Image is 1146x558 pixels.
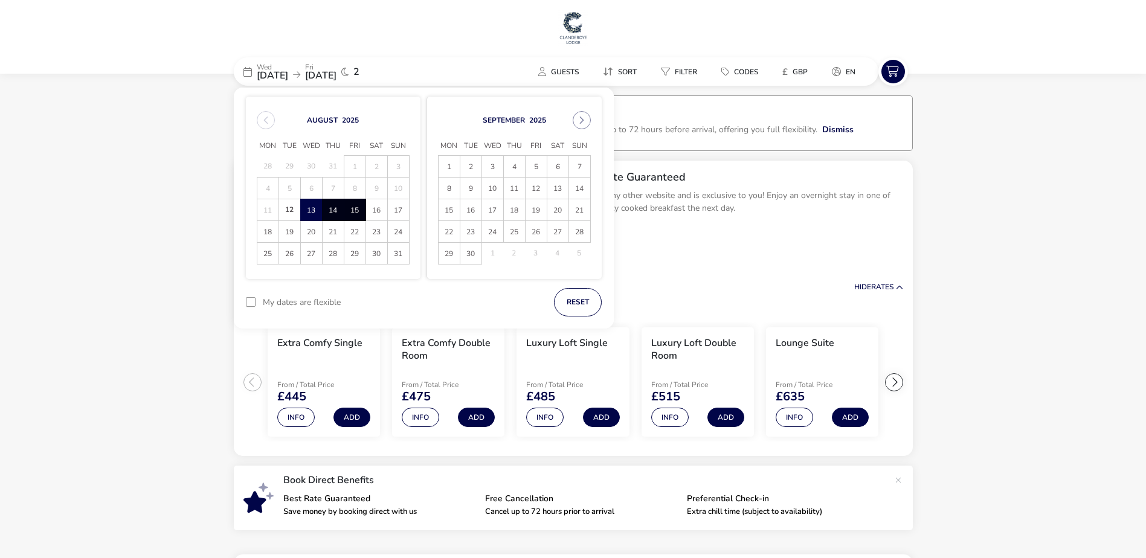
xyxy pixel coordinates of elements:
[333,408,370,427] button: Add
[526,156,546,178] span: 5
[504,222,524,243] span: 25
[573,111,591,129] button: Next Month
[526,200,546,221] span: 19
[300,243,322,265] td: 27
[365,137,387,155] span: Sat
[525,243,547,265] td: 3
[846,67,855,77] span: en
[322,243,344,265] td: 28
[300,199,322,221] td: 13
[529,63,593,80] naf-pibe-menu-bar-item: Guests
[300,178,322,199] td: 6
[481,178,503,199] td: 10
[460,178,481,199] td: 9
[461,156,481,178] span: 2
[365,156,387,178] td: 2
[278,221,300,243] td: 19
[460,199,481,221] td: 16
[460,137,481,155] span: Tue
[344,137,365,155] span: Fri
[345,200,365,221] span: 15
[365,243,387,265] td: 30
[461,243,481,265] span: 30
[651,408,689,427] button: Info
[547,243,568,265] td: 4
[503,137,525,155] span: Thu
[263,298,341,307] label: My dates are flexible
[568,137,590,155] span: Sun
[246,97,602,279] div: Choose Date
[402,391,431,403] span: £475
[322,156,344,178] td: 31
[618,67,637,77] span: Sort
[387,178,409,199] td: 10
[278,156,300,178] td: 29
[323,222,343,243] span: 21
[526,178,546,199] span: 12
[548,156,568,178] span: 6
[353,67,359,77] span: 2
[439,178,459,199] span: 8
[651,63,712,80] naf-pibe-menu-bar-item: Filter
[782,66,788,78] i: £
[548,222,568,243] span: 27
[257,69,288,82] span: [DATE]
[481,156,503,178] td: 3
[438,156,460,178] td: 1
[776,408,813,427] button: Info
[483,156,503,178] span: 3
[504,178,524,199] span: 11
[548,200,568,221] span: 20
[776,337,834,350] h3: Lounge Suite
[675,67,697,77] span: Filter
[439,222,459,243] span: 22
[734,67,758,77] span: Codes
[386,322,510,442] swiper-slide: 2 / 7
[283,495,475,503] p: Best Rate Guaranteed
[776,381,861,388] p: From / Total Price
[388,222,408,243] span: 24
[503,199,525,221] td: 18
[854,282,871,292] span: Hide
[481,199,503,221] td: 17
[461,178,481,199] span: 9
[547,156,568,178] td: 6
[258,222,278,243] span: 18
[526,391,555,403] span: £485
[822,63,865,80] button: en
[773,63,822,80] naf-pibe-menu-bar-item: £GBP
[278,243,300,265] td: 26
[547,221,568,243] td: 27
[305,69,336,82] span: [DATE]
[300,221,322,243] td: 20
[438,221,460,243] td: 22
[460,243,481,265] td: 30
[277,337,362,350] h3: Extra Comfy Single
[526,408,564,427] button: Info
[504,156,524,178] span: 4
[300,137,322,155] span: Wed
[283,508,475,516] p: Save money by booking direct with us
[344,156,365,178] td: 1
[387,221,409,243] td: 24
[483,222,503,243] span: 24
[525,221,547,243] td: 26
[307,115,338,125] button: Choose Month
[367,200,387,221] span: 16
[262,322,386,442] swiper-slide: 1 / 7
[568,178,590,199] td: 14
[301,243,321,265] span: 27
[525,199,547,221] td: 19
[344,243,365,265] td: 29
[568,221,590,243] td: 28
[651,381,737,388] p: From / Total Price
[344,178,365,199] td: 8
[483,200,503,221] span: 17
[687,508,879,516] p: Extra chill time (subject to availability)
[760,322,884,442] swiper-slide: 5 / 7
[388,200,408,221] span: 17
[526,337,608,350] h3: Luxury Loft Single
[525,137,547,155] span: Fri
[558,10,588,46] img: Main Website
[460,156,481,178] td: 2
